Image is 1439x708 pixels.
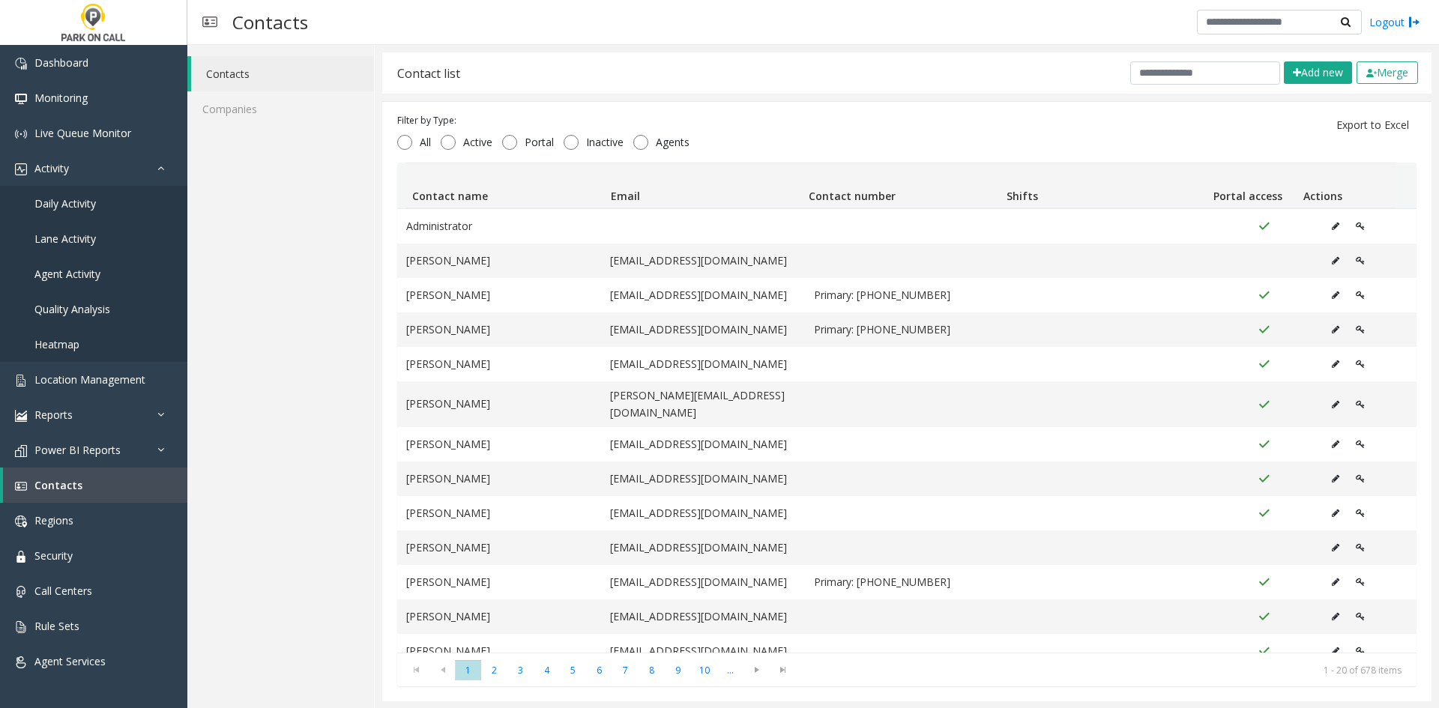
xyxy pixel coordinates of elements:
[397,64,460,83] div: Contact list
[202,4,217,40] img: pageIcon
[1348,536,1373,559] button: Edit Portal Access
[1324,393,1348,416] button: Edit
[15,128,27,140] img: 'icon'
[560,660,586,680] span: Page 5
[601,243,805,278] td: [EMAIL_ADDRESS][DOMAIN_NAME]
[1348,393,1373,416] button: Edit Portal Access
[397,530,601,565] td: [PERSON_NAME]
[397,243,601,278] td: [PERSON_NAME]
[564,135,579,150] input: Inactive
[579,135,631,150] span: Inactive
[601,347,805,381] td: [EMAIL_ADDRESS][DOMAIN_NAME]
[814,574,1000,590] span: Primary: +1 208-781-1726
[34,443,121,457] span: Power BI Reports
[1258,473,1270,485] img: Portal Access Active
[397,347,601,381] td: [PERSON_NAME]
[455,660,481,680] span: Page 1
[1366,69,1377,78] img: check
[34,513,73,527] span: Regions
[225,4,316,40] h3: Contacts
[1357,61,1418,84] button: Merge
[15,375,27,387] img: 'icon'
[1258,576,1270,588] img: Portal Access Active
[601,599,805,634] td: [EMAIL_ADDRESS][DOMAIN_NAME]
[15,480,27,492] img: 'icon'
[1324,318,1348,341] button: Edit
[1348,468,1373,490] button: Edit Portal Access
[397,565,601,599] td: [PERSON_NAME]
[1348,249,1373,272] button: Edit Portal Access
[633,135,648,150] input: Agents
[15,58,27,70] img: 'icon'
[534,660,560,680] span: Page 4
[481,660,507,680] span: Page 2
[1324,353,1348,375] button: Edit
[586,660,612,680] span: Page 6
[1324,284,1348,306] button: Edit
[34,478,82,492] span: Contacts
[612,660,639,680] span: Page 7
[665,660,691,680] span: Page 9
[1348,215,1373,237] button: Edit Portal Access
[397,599,601,634] td: [PERSON_NAME]
[397,312,601,347] td: [PERSON_NAME]
[456,135,500,150] span: Active
[805,664,1402,677] kendo-pager-info: 1 - 20 of 678 items
[1324,502,1348,524] button: Edit
[34,232,96,246] span: Lane Activity
[1258,611,1270,623] img: Portal Access Active
[1258,507,1270,519] img: Portal Access Active
[34,654,106,668] span: Agent Services
[601,565,805,599] td: [EMAIL_ADDRESS][DOMAIN_NAME]
[34,372,145,387] span: Location Management
[1324,605,1348,628] button: Edit
[34,584,92,598] span: Call Centers
[1348,571,1373,593] button: Edit Portal Access
[601,278,805,312] td: [EMAIL_ADDRESS][DOMAIN_NAME]
[15,163,27,175] img: 'icon'
[397,496,601,530] td: [PERSON_NAME]
[34,619,79,633] span: Rule Sets
[517,135,561,150] span: Portal
[34,55,88,70] span: Dashboard
[604,163,802,208] th: Email
[770,659,796,680] span: Go to the last page
[1348,284,1373,306] button: Edit Portal Access
[1297,163,1396,208] th: Actions
[507,660,534,680] span: Page 3
[1258,289,1270,301] img: Portal Access Active
[397,427,601,462] td: [PERSON_NAME]
[397,114,697,127] div: Filter by Type:
[34,126,131,140] span: Live Queue Monitor
[1348,640,1373,662] button: Edit Portal Access
[15,621,27,633] img: 'icon'
[34,267,100,281] span: Agent Activity
[15,93,27,105] img: 'icon'
[1258,358,1270,370] img: Portal Access Active
[1408,14,1420,30] img: logout
[1324,571,1348,593] button: Edit
[15,656,27,668] img: 'icon'
[1258,324,1270,336] img: Portal Access Active
[1348,353,1373,375] button: Edit Portal Access
[1198,163,1297,208] th: Portal access
[601,381,805,427] td: [PERSON_NAME][EMAIL_ADDRESS][DOMAIN_NAME]
[1324,215,1348,237] button: Edit
[1258,438,1270,450] img: Portal Access Active
[34,408,73,422] span: Reports
[1369,14,1420,30] a: Logout
[15,445,27,457] img: 'icon'
[1348,502,1373,524] button: Edit Portal Access
[15,586,27,598] img: 'icon'
[15,551,27,563] img: 'icon'
[1258,399,1270,411] img: Portal Access Active
[814,287,1000,303] span: Primary: +12088636973
[691,660,717,680] span: Page 10
[441,135,456,150] input: Active
[191,56,374,91] a: Contacts
[1324,249,1348,272] button: Edit
[1324,433,1348,456] button: Edit
[601,312,805,347] td: [EMAIL_ADDRESS][DOMAIN_NAME]
[1258,220,1270,232] img: Portal Access Active
[397,462,601,496] td: [PERSON_NAME]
